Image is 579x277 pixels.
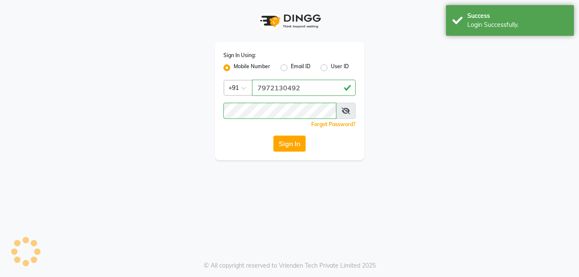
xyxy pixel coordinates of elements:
label: User ID [331,63,349,73]
div: Login Successfully. [467,20,567,29]
label: Mobile Number [234,63,270,73]
button: Sign In [273,136,306,152]
input: Username [223,103,336,119]
img: logo1.svg [255,9,324,34]
label: Email ID [291,63,310,73]
a: Forgot Password? [311,121,356,127]
label: Sign In Using: [223,52,256,59]
input: Username [252,80,356,96]
div: Success [467,12,567,20]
